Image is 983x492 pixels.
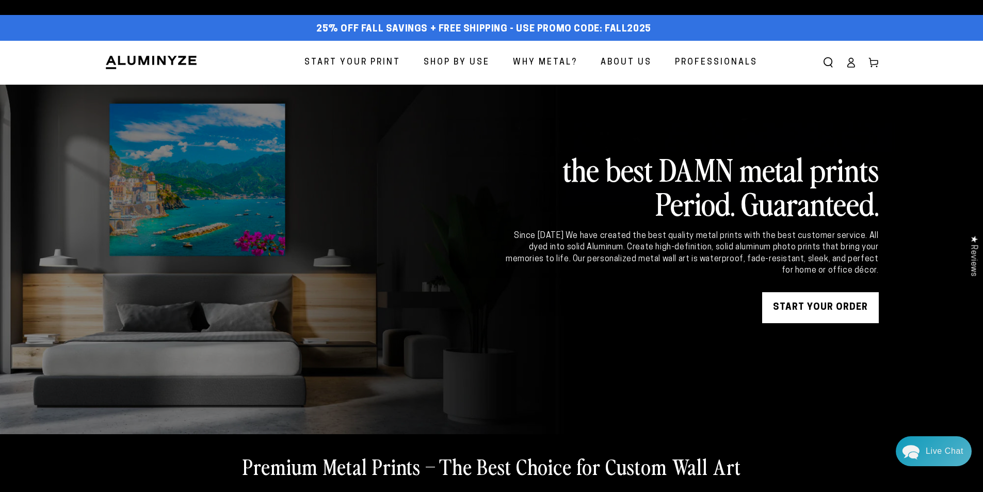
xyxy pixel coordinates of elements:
[817,51,840,74] summary: Search our site
[424,55,490,70] span: Shop By Use
[504,230,879,277] div: Since [DATE] We have created the best quality metal prints with the best customer service. All dy...
[513,55,577,70] span: Why Metal?
[963,227,983,284] div: Click to open Judge.me floating reviews tab
[667,49,765,76] a: Professionals
[316,24,651,35] span: 25% off FALL Savings + Free Shipping - Use Promo Code: FALL2025
[896,436,972,466] div: Chat widget toggle
[504,152,879,220] h2: the best DAMN metal prints Period. Guaranteed.
[762,292,879,323] a: START YOUR Order
[243,453,741,480] h2: Premium Metal Prints – The Best Choice for Custom Wall Art
[297,49,408,76] a: Start Your Print
[505,49,585,76] a: Why Metal?
[416,49,497,76] a: Shop By Use
[675,55,758,70] span: Professionals
[593,49,659,76] a: About Us
[601,55,652,70] span: About Us
[304,55,400,70] span: Start Your Print
[926,436,963,466] div: Contact Us Directly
